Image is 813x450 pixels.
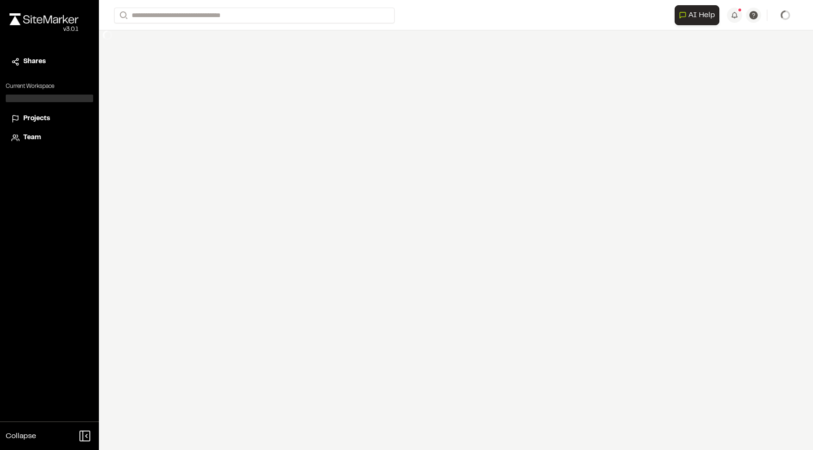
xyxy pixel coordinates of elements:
a: Projects [11,114,87,124]
a: Shares [11,57,87,67]
a: Team [11,133,87,143]
img: rebrand.png [10,13,78,25]
div: Open AI Assistant [675,5,723,25]
span: Projects [23,114,50,124]
span: Shares [23,57,46,67]
span: Collapse [6,431,36,442]
span: AI Help [688,10,715,21]
button: Search [114,8,131,23]
button: Open AI Assistant [675,5,719,25]
p: Current Workspace [6,82,93,91]
div: Oh geez...please don't... [10,25,78,34]
span: Team [23,133,41,143]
